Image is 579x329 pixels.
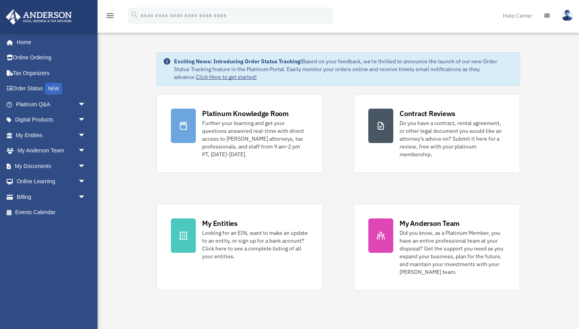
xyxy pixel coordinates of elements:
strong: Exciting News: Introducing Order Status Tracking! [174,58,302,65]
span: arrow_drop_down [78,112,94,128]
div: Did you know, as a Platinum Member, you have an entire professional team at your disposal? Get th... [400,229,506,276]
a: My Anderson Team Did you know, as a Platinum Member, you have an entire professional team at your... [354,204,520,290]
img: Anderson Advisors Platinum Portal [4,9,74,25]
div: Looking for an EIN, want to make an update to an entity, or sign up for a bank account? Click her... [202,229,308,260]
span: arrow_drop_down [78,97,94,113]
div: My Anderson Team [400,218,460,228]
span: arrow_drop_down [78,127,94,143]
i: search [130,11,139,19]
a: My Entities Looking for an EIN, want to make an update to an entity, or sign up for a bank accoun... [156,204,323,290]
i: menu [105,11,115,20]
a: Platinum Knowledge Room Further your learning and get your questions answered real-time with dire... [156,94,323,173]
a: My Documentsarrow_drop_down [5,158,98,174]
img: User Pic [561,10,573,21]
a: Platinum Q&Aarrow_drop_down [5,97,98,112]
a: Billingarrow_drop_down [5,189,98,205]
a: My Anderson Teamarrow_drop_down [5,143,98,159]
span: arrow_drop_down [78,174,94,190]
a: Events Calendar [5,205,98,220]
div: Contract Reviews [400,109,455,118]
a: My Entitiesarrow_drop_down [5,127,98,143]
a: Order StatusNEW [5,81,98,97]
div: Platinum Knowledge Room [202,109,289,118]
a: menu [105,14,115,20]
a: Home [5,34,94,50]
div: My Entities [202,218,237,228]
span: arrow_drop_down [78,143,94,159]
a: Click Here to get started! [196,73,257,80]
a: Tax Organizers [5,65,98,81]
span: arrow_drop_down [78,189,94,205]
a: Online Learningarrow_drop_down [5,174,98,190]
div: Do you have a contract, rental agreement, or other legal document you would like an attorney's ad... [400,119,506,158]
a: Online Ordering [5,50,98,66]
div: NEW [45,83,62,95]
span: arrow_drop_down [78,158,94,174]
div: Further your learning and get your questions answered real-time with direct access to [PERSON_NAM... [202,119,308,158]
div: Based on your feedback, we're thrilled to announce the launch of our new Order Status Tracking fe... [174,57,513,81]
a: Contract Reviews Do you have a contract, rental agreement, or other legal document you would like... [354,94,520,173]
a: Digital Productsarrow_drop_down [5,112,98,128]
